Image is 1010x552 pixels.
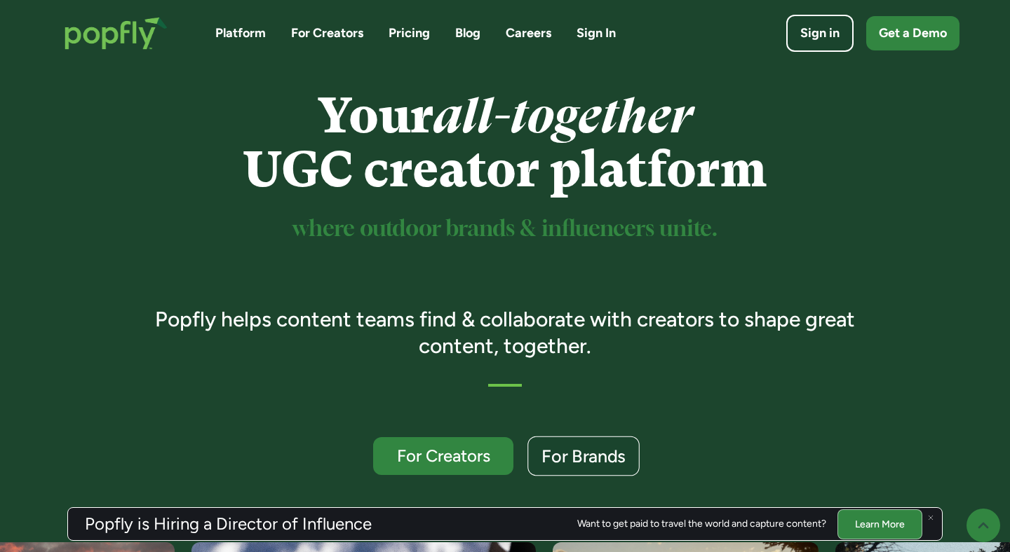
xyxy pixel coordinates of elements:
div: For Creators [386,447,501,464]
a: Platform [215,25,266,42]
a: For Brands [527,436,640,476]
h1: Your UGC creator platform [135,89,875,197]
a: Get a Demo [866,16,959,50]
a: Careers [506,25,551,42]
div: Get a Demo [879,25,947,42]
div: Sign in [800,25,840,42]
div: Want to get paid to travel the world and capture content? [577,518,826,530]
a: Sign in [786,15,854,52]
sup: where outdoor brands & influencers unite. [292,219,718,240]
a: For Creators [373,437,513,475]
div: For Brands [541,448,626,466]
h3: Popfly is Hiring a Director of Influence [85,516,372,532]
a: home [50,3,182,64]
a: Learn More [837,509,922,539]
a: Blog [455,25,480,42]
a: Pricing [389,25,430,42]
h3: Popfly helps content teams find & collaborate with creators to shape great content, together. [135,306,875,359]
a: Sign In [577,25,616,42]
em: all-together [433,88,692,144]
a: For Creators [291,25,363,42]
